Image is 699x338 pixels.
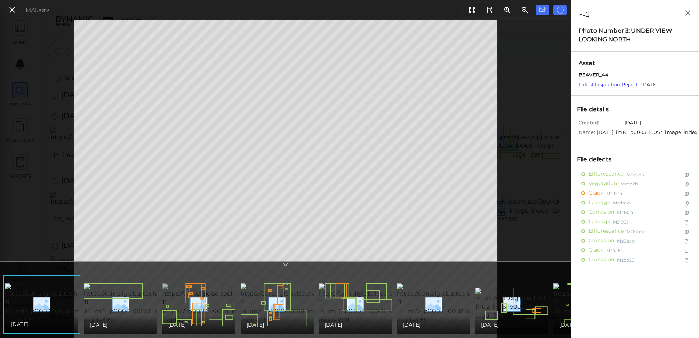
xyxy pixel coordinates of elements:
div: File defects [575,153,621,166]
span: Created: [579,119,623,129]
span: BEAVER_44 [579,71,608,79]
span: Efflorescence [589,227,624,236]
img: https://cdn.diglobal.tech/width210/3991/2024-11-14_im21_p0004_i0070_image_index_1.png?asgd=3991 [84,283,219,324]
div: CorrosionMz8aab [575,236,695,245]
img: https://cdn.diglobal.tech/width210/3991/2022-11-02_im16_p0021_i0321_image_index_1.png?asgd=3991 [475,288,610,320]
div: EfflorescenceMz8beb [575,226,695,236]
span: - [DATE] [579,82,658,87]
span: [DATE] [90,320,107,329]
span: Mz182a [617,208,633,217]
span: Mz8beb [627,227,645,236]
span: Mz196a [613,217,629,226]
span: Mzda6b [613,198,631,207]
div: LeakageMz196a [575,217,695,226]
span: Vegetation [589,179,617,188]
div: CrackMz1bea [575,188,695,198]
div: LeakageMzda6b [575,198,695,207]
img: https://cdn.diglobal.tech/width210/3991/2023-11-14_im21_p0005_i0081_image_index_1.png?asgd=3991 [241,283,375,324]
span: [DATE] [481,320,499,329]
span: Crack [589,246,603,255]
span: Corrosion [589,208,614,217]
span: Corrosion [589,255,614,264]
span: [DATE] [11,320,29,328]
span: Mz8aab [617,236,635,245]
span: [DATE] [168,320,186,329]
span: Mzeb29 [617,255,634,264]
span: [DATE] [403,320,420,329]
span: [DATE] [559,320,577,329]
div: MA5aa9 [26,6,49,15]
iframe: Chat [668,305,694,333]
span: [DATE] [246,320,264,329]
img: https://cdn.diglobal.tech/width210/3991/2023-11-14_im16_p0004_i0068_image_index_1.png?asgd=3991 [319,283,453,324]
div: VegetationMzdb2b [575,179,695,188]
span: Mz4a6a [606,246,623,255]
img: https://cdn.diglobal.tech/width210/3991/2024-11-14_im17_p0003_i0058_image_index_2.png?asgd=3991 [5,283,140,324]
div: File details [575,103,618,116]
img: https://cdn.diglobal.tech/width210/3991/2023-11-14_im22_p0005_i0082_image_index_2.png?asgd=3991 [397,283,532,324]
span: Asset [579,59,692,68]
span: [DATE] [325,320,342,329]
span: Name: [579,129,595,138]
div: EfflorescenceMz2deb [575,169,695,179]
span: Crack [589,189,603,198]
span: Mzdb2b [620,179,638,188]
span: Mz1bea [606,189,622,198]
span: Leakage [589,198,610,207]
div: CorrosionMzeb29 [575,255,695,264]
span: Leakage [589,217,610,226]
span: [DATE] [624,119,641,129]
img: https://cdn.diglobal.tech/width210/3991/2023-11-14_im17_p0004_i0069_image_index_2.png?asgd=3991 [162,283,297,324]
span: Efflorescence [589,170,624,179]
a: Latest Inspection Report [579,82,638,87]
div: CorrosionMz182a [575,207,695,217]
div: CrackMz4a6a [575,245,695,255]
img: https://cdn.diglobal.tech/width210/3991/2020-11-18_im16_p0003_i0058_image_index_1.png?asgd=3991 [553,283,689,324]
span: Mz2deb [627,170,644,179]
span: Corrosion [589,236,614,245]
div: Photo Number 3: UNDER VIEW LOOKING NORTH [579,26,692,44]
